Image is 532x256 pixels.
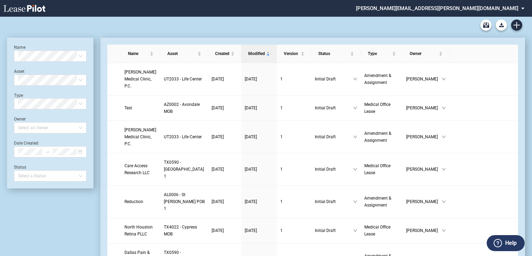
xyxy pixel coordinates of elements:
a: [DATE] [245,166,273,173]
a: TX4022 - Cypress MOB [164,224,205,238]
a: Reduction [124,198,157,205]
span: Version [284,50,299,57]
span: Granger Medical Clinic, P.C. [124,127,156,146]
label: Name [14,45,25,50]
a: Create new document [511,20,522,31]
a: North Houston Retina PLLC [124,224,157,238]
a: 1 [280,198,308,205]
span: [PERSON_NAME] [406,227,441,234]
span: Granger Medical Clinic, P.C. [124,70,156,88]
span: [DATE] [245,77,257,82]
label: Asset [14,69,24,74]
span: [DATE] [245,106,257,110]
span: Reduction [124,199,143,204]
a: Medical Office Lease [364,101,399,115]
span: down [353,200,357,204]
a: Amendment & Assignment [364,195,399,209]
span: TX4022 - Cypress MOB [164,225,197,236]
span: swap-right [45,149,50,154]
span: Initial Draft [315,166,353,173]
a: Medical Office Lease [364,162,399,176]
span: UT2033 - Life Center [164,134,202,139]
span: Initial Draft [315,104,353,111]
a: [DATE] [245,227,273,234]
span: Initial Draft [315,227,353,234]
span: Medical Office Lease [364,163,390,175]
a: UT2033 - Life Center [164,76,205,83]
span: 1 [280,228,283,233]
label: Date Created [14,141,38,146]
a: [DATE] [212,166,238,173]
span: [DATE] [212,199,224,204]
span: 1 [280,106,283,110]
span: [PERSON_NAME] [406,76,441,83]
a: [DATE] [245,198,273,205]
span: [DATE] [212,167,224,172]
a: [DATE] [212,133,238,140]
span: down [353,135,357,139]
a: UT2033 - Life Center [164,133,205,140]
span: down [353,167,357,171]
a: TX0590 - [GEOGRAPHIC_DATA] 1 [164,159,205,180]
span: [DATE] [245,167,257,172]
th: Created [208,45,241,63]
span: Test [124,106,132,110]
span: Status [318,50,349,57]
label: Type [14,93,23,98]
a: [DATE] [245,76,273,83]
th: Status [311,45,361,63]
a: 1 [280,227,308,234]
a: AL0006 - St [PERSON_NAME] POB 1 [164,191,205,212]
span: Care Access Research LLC [124,163,150,175]
a: [PERSON_NAME] Medical Clinic, P.C. [124,69,157,90]
span: Owner [410,50,437,57]
span: Amendment & Assignment [364,196,391,208]
label: Help [505,239,517,248]
span: to [45,149,50,154]
span: Modified [248,50,265,57]
span: TX0590 - Las Colinas 1 [164,160,204,179]
th: Asset [160,45,208,63]
span: 1 [280,199,283,204]
span: [PERSON_NAME] [406,198,441,205]
span: Initial Draft [315,76,353,83]
span: Type [368,50,391,57]
span: down [442,200,446,204]
md-menu: Download Blank Form List [494,20,509,31]
th: Type [361,45,403,63]
span: [PERSON_NAME] [406,133,441,140]
a: [DATE] [212,198,238,205]
span: [PERSON_NAME] [406,104,441,111]
span: UT2033 - Life Center [164,77,202,82]
a: [DATE] [212,227,238,234]
a: AZ0002 - Avondale MOB [164,101,205,115]
span: Initial Draft [315,198,353,205]
a: 1 [280,104,308,111]
a: Amendment & Assignment [364,130,399,144]
a: [DATE] [245,104,273,111]
span: AZ0002 - Avondale MOB [164,102,200,114]
a: Archive [480,20,492,31]
a: [DATE] [245,133,273,140]
th: Modified [241,45,277,63]
span: [DATE] [245,134,257,139]
span: down [442,228,446,233]
a: 1 [280,166,308,173]
span: North Houston Retina PLLC [124,225,153,236]
span: down [442,106,446,110]
label: Status [14,165,26,170]
span: [PERSON_NAME] [406,166,441,173]
a: Medical Office Lease [364,224,399,238]
span: [DATE] [245,228,257,233]
label: Owner [14,117,26,122]
span: down [353,228,357,233]
span: AL0006 - St Vincent POB 1 [164,192,205,211]
th: Name [121,45,160,63]
a: [DATE] [212,76,238,83]
span: Initial Draft [315,133,353,140]
span: [DATE] [245,199,257,204]
a: 1 [280,133,308,140]
button: Download Blank Form [496,20,507,31]
a: [DATE] [212,104,238,111]
span: Asset [167,50,196,57]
